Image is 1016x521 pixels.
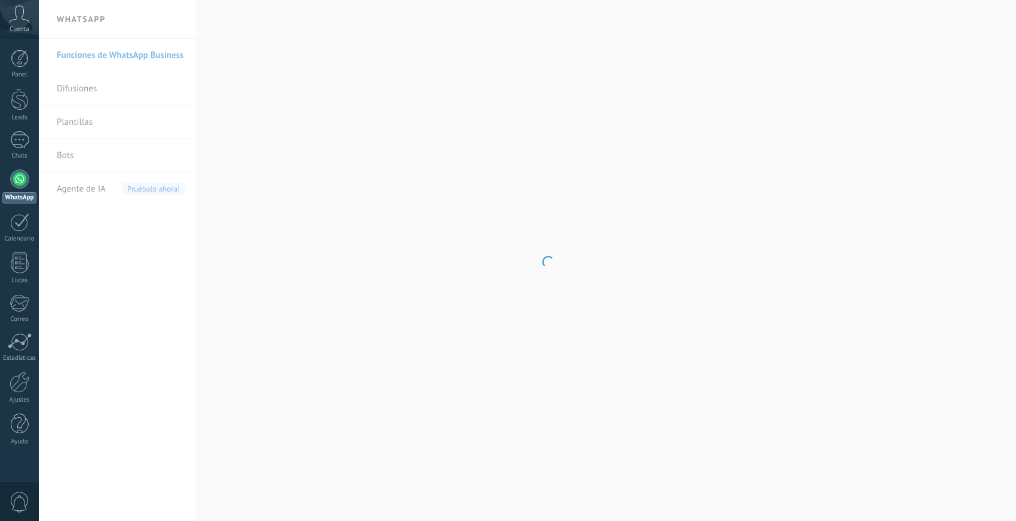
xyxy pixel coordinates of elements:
[2,114,37,122] div: Leads
[2,152,37,160] div: Chats
[2,396,37,404] div: Ajustes
[2,277,37,285] div: Listas
[10,26,29,33] span: Cuenta
[2,438,37,446] div: Ayuda
[2,71,37,79] div: Panel
[2,354,37,362] div: Estadísticas
[2,192,36,204] div: WhatsApp
[2,235,37,243] div: Calendario
[2,316,37,323] div: Correo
